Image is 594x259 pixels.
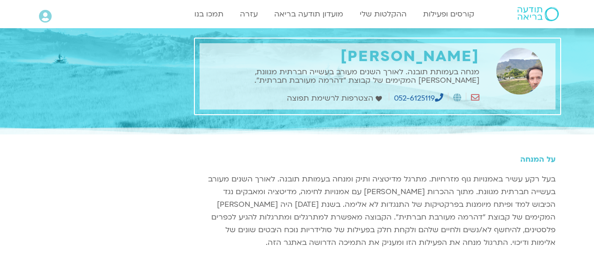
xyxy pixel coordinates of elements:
[418,5,479,23] a: קורסים ופעילות
[270,5,348,23] a: מועדון תודעה בריאה
[200,155,555,164] h5: על המנחה
[204,68,479,85] h2: מנחה בעמותת תובנה. לאורך השנים מעורב בעשייה חברתית מגוונת,[PERSON_NAME] המקימים של קבוצת "דהרמה מ...
[235,5,262,23] a: עזרה
[204,48,479,65] h1: [PERSON_NAME]
[394,93,443,103] a: 052-6125119
[190,5,228,23] a: תמכו בנו
[200,173,555,249] p: בעל רקע עשיר באמנויות גוף מזרחיות. מתרגל מדיטציה ותיק ומנחה בעמותת תובנה. לאורך השנים מעורב בעשיי...
[517,7,559,21] img: תודעה בריאה
[287,92,376,105] span: הצטרפות לרשימת תפוצה
[355,5,411,23] a: ההקלטות שלי
[287,92,384,105] a: הצטרפות לרשימת תפוצה
[489,48,551,94] img: אביב טטרסקי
